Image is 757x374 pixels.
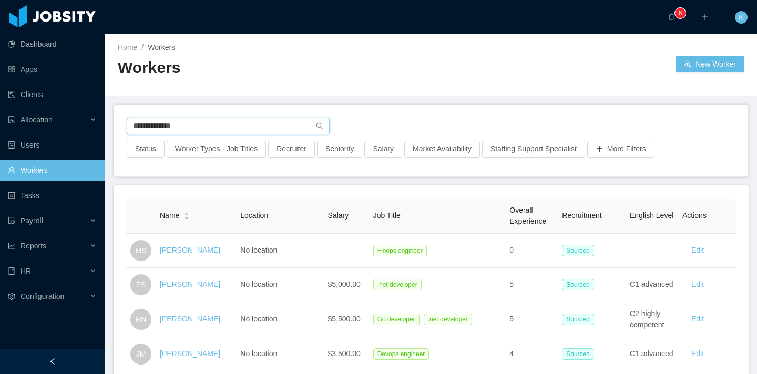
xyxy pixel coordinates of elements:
span: Location [240,211,268,220]
i: icon: file-protect [8,217,15,224]
td: No location [236,234,323,268]
span: K [739,11,743,24]
div: Sort [183,211,190,219]
a: Edit [691,315,704,323]
h2: Workers [118,57,431,79]
span: Go developer [373,314,420,325]
span: Sourced [562,314,594,325]
span: English Level [630,211,673,220]
span: MS [136,240,147,261]
sup: 6 [675,8,686,18]
a: Sourced [562,246,598,254]
i: icon: search [316,122,323,130]
a: [PERSON_NAME] [160,315,220,323]
button: Salary [364,141,402,158]
span: $3,500.00 [328,349,361,358]
td: 5 [505,268,558,302]
span: PS [136,274,146,295]
a: icon: profileTasks [8,185,97,206]
button: Staffing Support Specialist [482,141,585,158]
a: icon: robotUsers [8,134,97,155]
a: Sourced [562,280,598,288]
span: Workers [148,43,175,51]
button: icon: plusMore Filters [587,141,654,158]
a: Edit [691,280,704,288]
span: / [141,43,144,51]
i: icon: caret-down [184,215,190,219]
span: Allocation [21,116,53,124]
span: Sourced [562,245,594,256]
span: Salary [328,211,349,220]
span: RN [136,309,146,330]
span: Finops engineer [373,245,427,256]
button: Worker Types - Job Titles [167,141,266,158]
td: 0 [505,234,558,268]
p: 6 [679,8,682,18]
td: C1 advanced [626,268,678,302]
button: icon: usergroup-addNew Worker [676,56,744,72]
span: Configuration [21,292,64,300]
a: icon: pie-chartDashboard [8,34,97,55]
i: icon: caret-up [184,212,190,215]
td: No location [236,268,323,302]
a: Sourced [562,315,598,323]
a: [PERSON_NAME] [160,246,220,254]
span: HR [21,267,31,275]
span: .net developer [424,314,472,325]
span: $5,500.00 [328,315,361,323]
i: icon: setting [8,293,15,300]
span: Overall Experience [509,206,546,225]
a: icon: auditClients [8,84,97,105]
span: Name [160,210,179,221]
button: Status [127,141,165,158]
td: 5 [505,302,558,337]
span: $5,000.00 [328,280,361,288]
td: C1 advanced [626,337,678,371]
td: No location [236,302,323,337]
i: icon: plus [701,13,709,20]
span: Reports [21,242,46,250]
a: Edit [691,246,704,254]
span: Recruitment [562,211,601,220]
i: icon: bell [668,13,675,20]
span: Job Title [373,211,401,220]
a: icon: userWorkers [8,160,97,181]
span: JM [136,344,146,365]
button: Seniority [317,141,362,158]
span: .net developer [373,279,422,290]
a: icon: appstoreApps [8,59,97,80]
span: Sourced [562,279,594,290]
i: icon: book [8,267,15,275]
i: icon: line-chart [8,242,15,250]
a: [PERSON_NAME] [160,280,220,288]
a: Edit [691,349,704,358]
td: C2 highly competent [626,302,678,337]
span: Actions [682,211,707,220]
span: Devops engineer [373,348,429,360]
span: Sourced [562,348,594,360]
i: icon: solution [8,116,15,123]
a: [PERSON_NAME] [160,349,220,358]
td: 4 [505,337,558,371]
td: No location [236,337,323,371]
button: Market Availability [404,141,480,158]
a: Sourced [562,349,598,358]
button: Recruiter [268,141,315,158]
a: Home [118,43,137,51]
span: Payroll [21,216,43,225]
